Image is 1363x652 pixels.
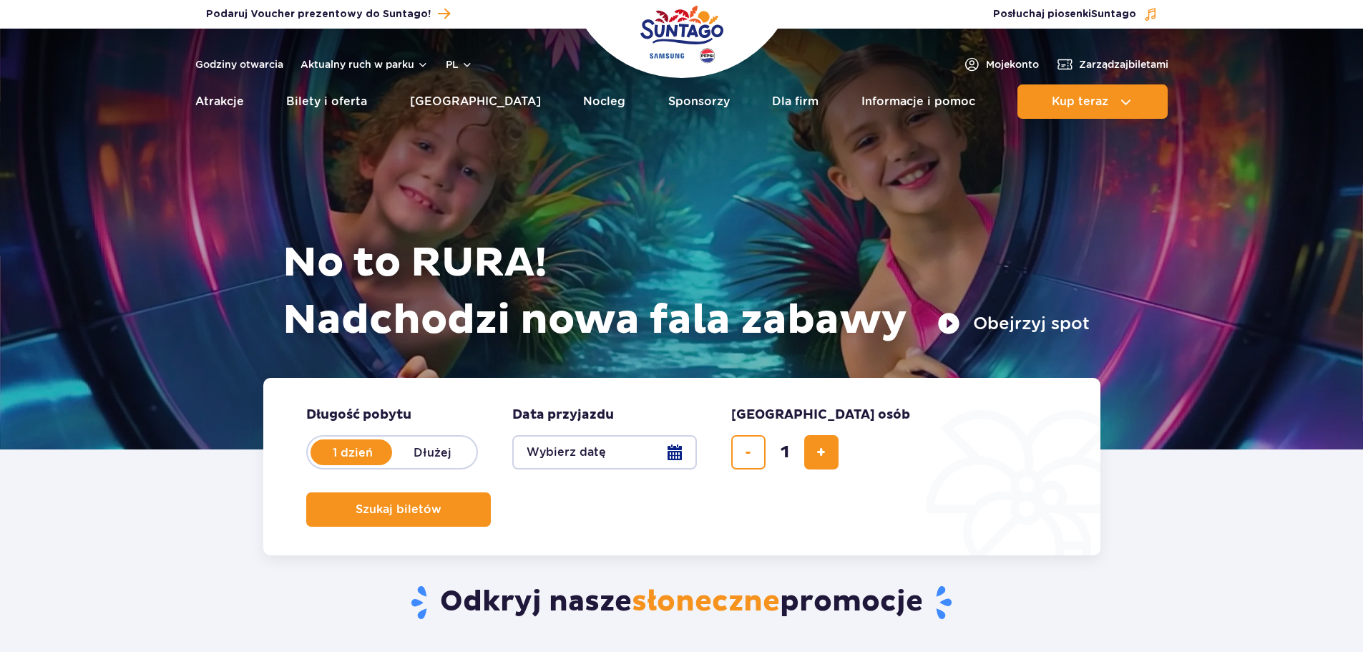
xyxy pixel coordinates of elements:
[772,84,819,119] a: Dla firm
[993,7,1136,21] span: Posłuchaj piosenki
[963,56,1039,73] a: Mojekonto
[731,435,766,469] button: usuń bilet
[1056,56,1168,73] a: Zarządzajbiletami
[356,503,441,516] span: Szukaj biletów
[583,84,625,119] a: Nocleg
[306,407,411,424] span: Długość pobytu
[731,407,910,424] span: [GEOGRAPHIC_DATA] osób
[312,437,394,467] label: 1 dzień
[986,57,1039,72] span: Moje konto
[206,7,431,21] span: Podaruj Voucher prezentowy do Suntago!
[768,435,802,469] input: liczba biletów
[937,312,1090,335] button: Obejrzyj spot
[1091,9,1136,19] span: Suntago
[993,7,1158,21] button: Posłuchaj piosenkiSuntago
[632,584,780,620] span: słoneczne
[283,235,1090,349] h1: No to RURA! Nadchodzi nowa fala zabawy
[1079,57,1168,72] span: Zarządzaj biletami
[861,84,975,119] a: Informacje i pomoc
[286,84,367,119] a: Bilety i oferta
[263,378,1100,555] form: Planowanie wizyty w Park of Poland
[512,407,614,424] span: Data przyjazdu
[512,435,697,469] button: Wybierz datę
[804,435,839,469] button: dodaj bilet
[1052,95,1108,108] span: Kup teraz
[206,4,450,24] a: Podaruj Voucher prezentowy do Suntago!
[392,437,474,467] label: Dłużej
[1017,84,1168,119] button: Kup teraz
[195,84,244,119] a: Atrakcje
[668,84,730,119] a: Sponsorzy
[306,492,491,527] button: Szukaj biletów
[195,57,283,72] a: Godziny otwarcia
[301,59,429,70] button: Aktualny ruch w parku
[410,84,541,119] a: [GEOGRAPHIC_DATA]
[446,57,473,72] button: pl
[263,584,1100,621] h2: Odkryj nasze promocje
